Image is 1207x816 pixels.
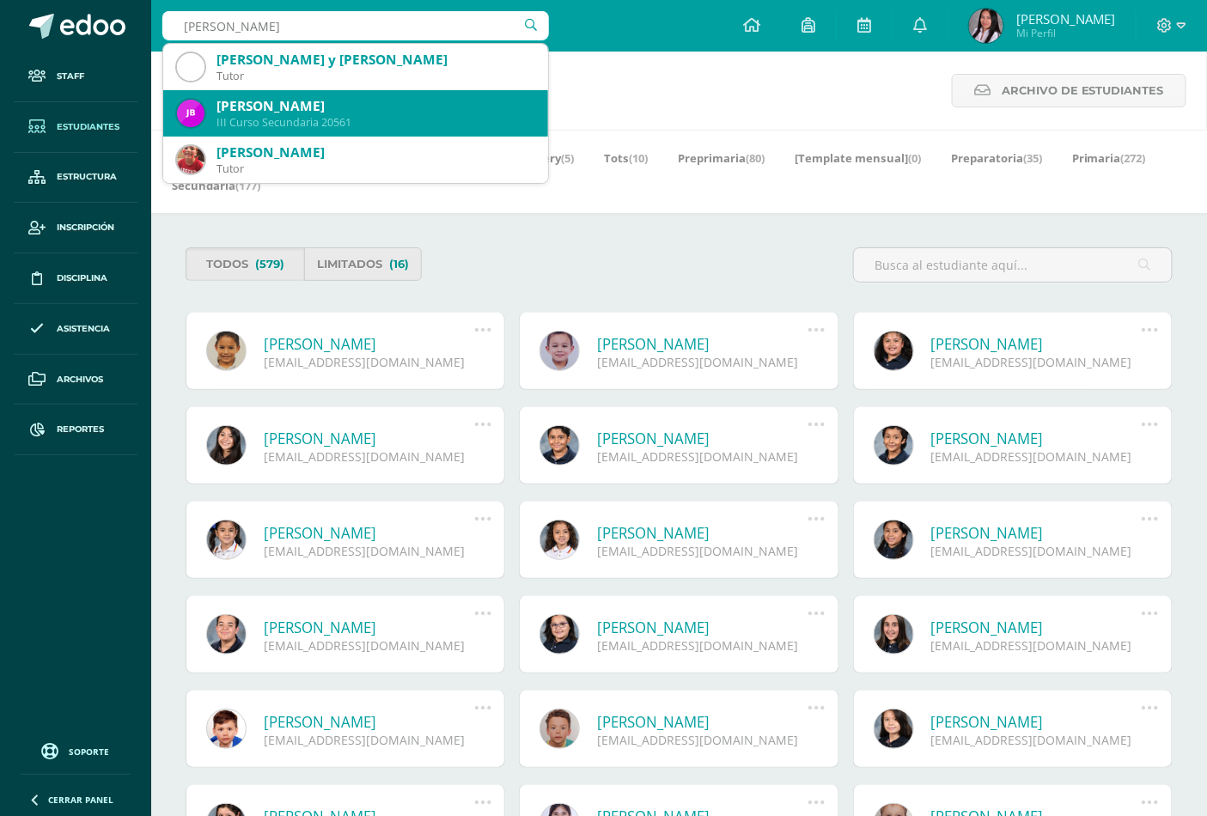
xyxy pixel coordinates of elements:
span: (177) [235,178,260,193]
span: Archivo de Estudiantes [1002,75,1164,107]
span: Asistencia [57,322,110,336]
div: [EMAIL_ADDRESS][DOMAIN_NAME] [931,354,1142,370]
div: [EMAIL_ADDRESS][DOMAIN_NAME] [931,448,1142,465]
div: [PERSON_NAME] [216,143,534,161]
div: [EMAIL_ADDRESS][DOMAIN_NAME] [264,732,474,748]
span: (80) [746,150,765,166]
span: (10) [629,150,648,166]
a: Archivo de Estudiantes [952,74,1186,107]
span: Mi Perfil [1016,26,1115,40]
div: [EMAIL_ADDRESS][DOMAIN_NAME] [931,543,1142,559]
a: Todos(579) [186,247,304,281]
div: [EMAIL_ADDRESS][DOMAIN_NAME] [931,637,1142,654]
span: (0) [908,150,921,166]
span: (272) [1121,150,1146,166]
a: [PERSON_NAME] [931,429,1142,448]
a: [PERSON_NAME] [597,523,808,543]
a: Asistencia [14,304,137,355]
span: Soporte [70,746,110,758]
div: [EMAIL_ADDRESS][DOMAIN_NAME] [597,732,808,748]
input: Busca al estudiante aquí... [854,248,1172,282]
a: Tots(10) [604,144,648,172]
img: 5252726dbea9d0007ad22114d9649eff.png [177,100,204,127]
span: (579) [255,248,284,280]
div: [EMAIL_ADDRESS][DOMAIN_NAME] [597,354,808,370]
div: [PERSON_NAME] [216,97,534,115]
span: Archivos [57,373,103,387]
a: [PERSON_NAME] [264,334,474,354]
a: [PERSON_NAME] [597,334,808,354]
span: Disciplina [57,271,107,285]
div: [PERSON_NAME] y [PERSON_NAME] [216,51,534,69]
span: (35) [1023,150,1042,166]
a: [Template mensual](0) [795,144,921,172]
a: Archivos [14,355,137,405]
span: (5) [561,150,574,166]
a: [PERSON_NAME] [931,334,1142,354]
div: [EMAIL_ADDRESS][DOMAIN_NAME] [264,448,474,465]
a: Inscripción [14,203,137,253]
div: [EMAIL_ADDRESS][DOMAIN_NAME] [597,543,808,559]
a: [PERSON_NAME] [597,618,808,637]
a: Primaria(272) [1072,144,1146,172]
a: [PERSON_NAME] [264,523,474,543]
a: [PERSON_NAME] [264,712,474,732]
div: [EMAIL_ADDRESS][DOMAIN_NAME] [597,637,808,654]
a: [PERSON_NAME] [597,429,808,448]
div: Tutor [216,161,534,176]
div: [EMAIL_ADDRESS][DOMAIN_NAME] [264,543,474,559]
a: Preprimaria(80) [678,144,765,172]
span: Inscripción [57,221,114,234]
div: [EMAIL_ADDRESS][DOMAIN_NAME] [597,448,808,465]
a: Disciplina [14,253,137,304]
a: Estudiantes [14,102,137,153]
div: [EMAIL_ADDRESS][DOMAIN_NAME] [264,637,474,654]
a: [PERSON_NAME] [264,429,474,448]
span: Estudiantes [57,120,119,134]
img: ebf5539ffa196609bce98b8d09fff66f.png [177,53,204,81]
a: Limitados(16) [304,247,423,281]
a: [PERSON_NAME] [931,618,1142,637]
a: Preparatoria(35) [951,144,1042,172]
span: Cerrar panel [48,794,113,806]
div: III Curso Secundaria 20561 [216,115,534,130]
a: Secundaria(177) [172,172,260,199]
span: Estructura [57,170,117,184]
span: Staff [57,70,84,83]
a: [PERSON_NAME] [597,712,808,732]
a: Staff [14,52,137,102]
img: ceaec2ad79250b974ac1d974f535dbc7.png [177,146,204,174]
a: Reportes [14,405,137,455]
img: 1c4a8e29229ca7cba10d259c3507f649.png [969,9,1003,43]
a: [PERSON_NAME] [264,618,474,637]
a: [PERSON_NAME] [931,712,1142,732]
div: [EMAIL_ADDRESS][DOMAIN_NAME] [264,354,474,370]
input: Busca un usuario... [162,11,549,40]
span: (16) [389,248,409,280]
a: Estructura [14,153,137,204]
div: Tutor [216,69,534,83]
a: Soporte [21,739,131,762]
span: [PERSON_NAME] [1016,10,1115,27]
span: Reportes [57,423,104,436]
div: [EMAIL_ADDRESS][DOMAIN_NAME] [931,732,1142,748]
a: [PERSON_NAME] [931,523,1142,543]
